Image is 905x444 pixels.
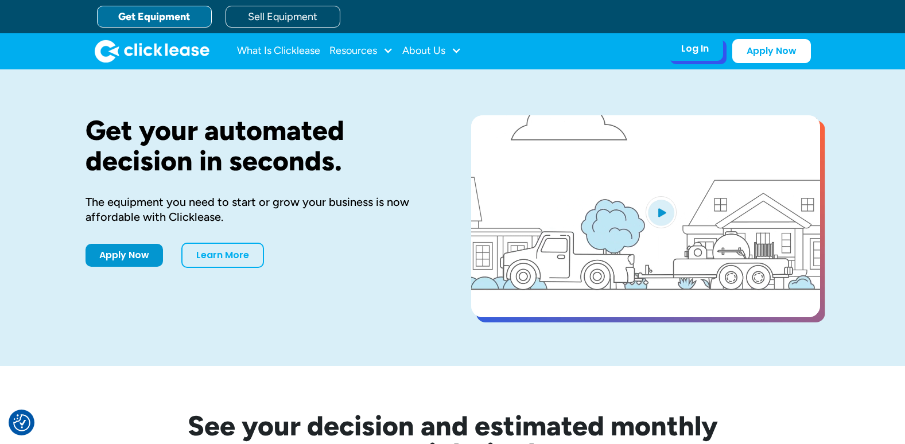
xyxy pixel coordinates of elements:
div: About Us [402,40,461,63]
img: Clicklease logo [95,40,209,63]
h1: Get your automated decision in seconds. [86,115,434,176]
div: Log In [681,43,709,54]
div: The equipment you need to start or grow your business is now affordable with Clicklease. [86,194,434,224]
a: Get Equipment [97,6,212,28]
img: Revisit consent button [13,414,30,431]
a: Sell Equipment [226,6,340,28]
img: Blue play button logo on a light blue circular background [646,196,677,228]
a: Learn More [181,243,264,268]
a: Apply Now [86,244,163,267]
button: Consent Preferences [13,414,30,431]
a: Apply Now [732,39,811,63]
a: What Is Clicklease [237,40,320,63]
a: home [95,40,209,63]
a: open lightbox [471,115,820,317]
div: Resources [329,40,393,63]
